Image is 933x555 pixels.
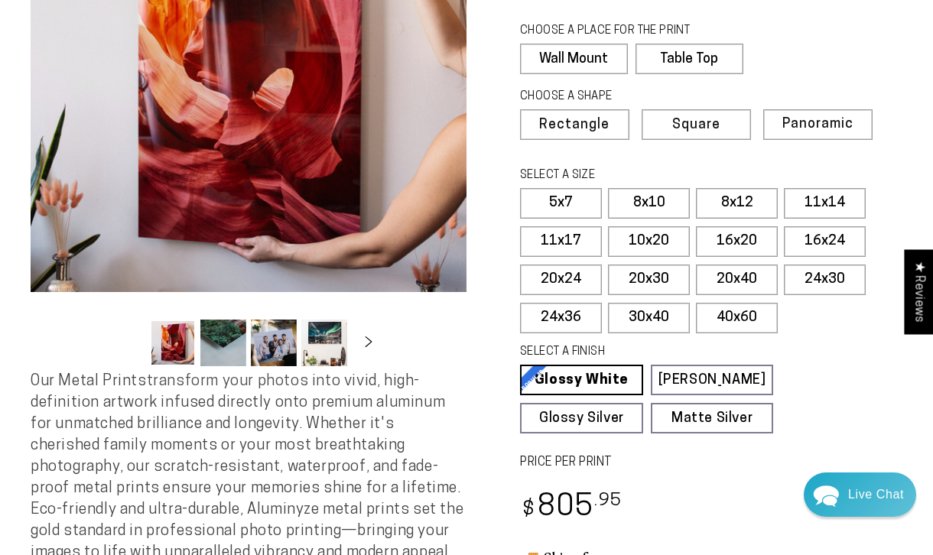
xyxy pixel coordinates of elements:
label: PRICE PER PRINT [520,454,902,472]
div: Click to open Judge.me floating reviews tab [904,249,933,334]
span: Panoramic [782,117,853,131]
label: 5x7 [520,188,602,219]
a: Glossy White [520,365,643,395]
label: 24x30 [784,265,866,295]
label: 20x24 [520,265,602,295]
label: 40x60 [696,303,778,333]
label: 8x12 [696,188,778,219]
label: 20x30 [608,265,690,295]
span: Square [672,118,720,132]
label: 11x17 [520,226,602,257]
button: Slide left [112,326,145,360]
label: 16x24 [784,226,866,257]
span: $ [522,500,535,521]
button: Load image 1 in gallery view [150,320,196,366]
legend: CHOOSE A SHAPE [520,89,731,105]
div: Chat widget toggle [804,472,916,517]
label: 20x40 [696,265,778,295]
legend: CHOOSE A PLACE FOR THE PRINT [520,23,729,40]
label: 11x14 [784,188,866,219]
label: Wall Mount [520,44,628,74]
a: Matte Silver [651,403,774,433]
a: [PERSON_NAME] [651,365,774,395]
label: 8x10 [608,188,690,219]
label: 10x20 [608,226,690,257]
a: Glossy Silver [520,403,643,433]
label: 16x20 [696,226,778,257]
button: Load image 4 in gallery view [301,320,347,366]
legend: SELECT A SIZE [520,167,743,184]
span: Rectangle [539,118,610,132]
bdi: 805 [520,493,622,523]
button: Slide right [352,326,385,360]
label: Table Top [636,44,743,74]
label: 30x40 [608,303,690,333]
button: Load image 2 in gallery view [200,320,246,366]
sup: .95 [594,492,622,510]
button: Load image 3 in gallery view [251,320,297,366]
div: Contact Us Directly [848,472,904,517]
legend: SELECT A FINISH [520,344,743,361]
label: 24x36 [520,303,602,333]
